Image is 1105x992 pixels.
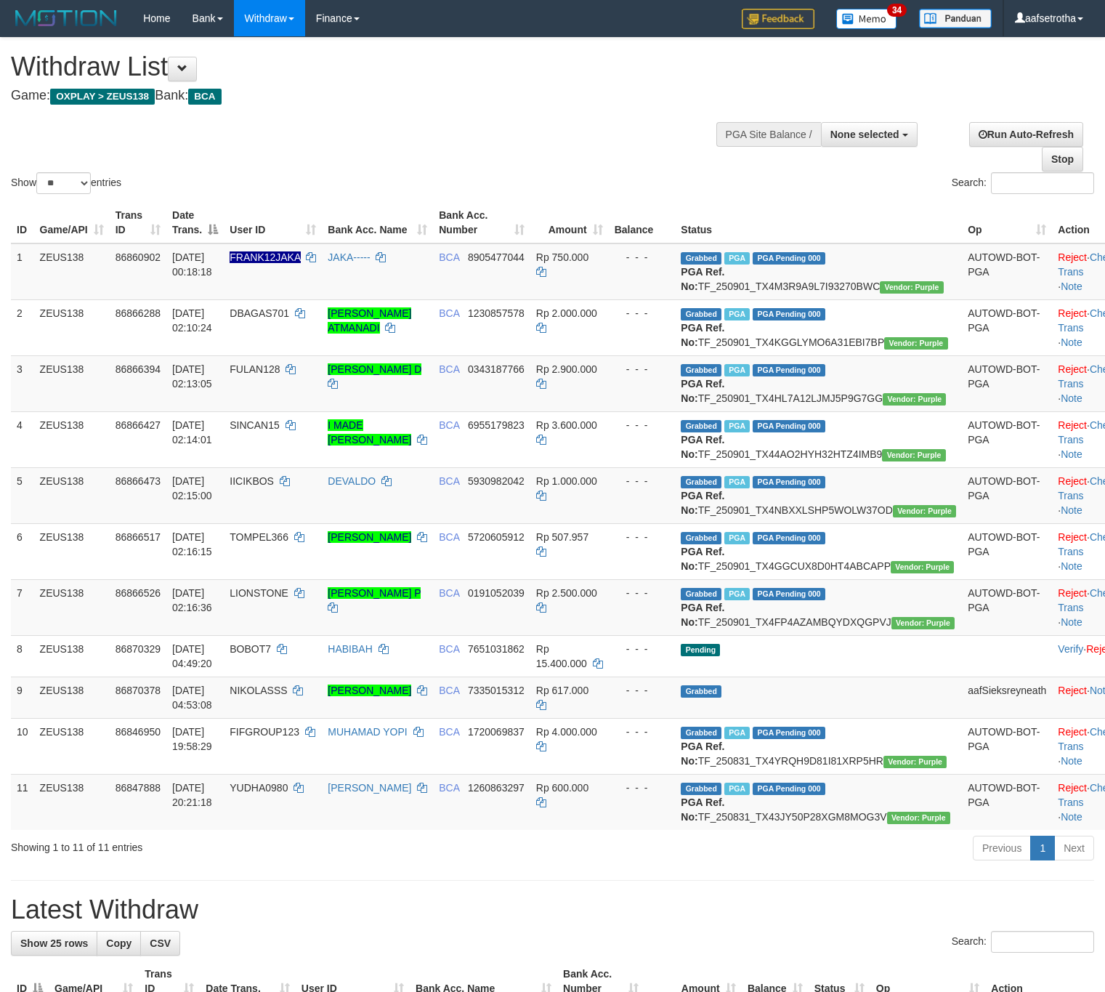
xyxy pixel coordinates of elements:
[536,643,587,669] span: Rp 15.400.000
[11,355,34,411] td: 3
[880,281,943,294] span: Vendor URL: https://trx4.1velocity.biz
[724,252,750,265] span: Marked by aafpengsreynich
[681,644,720,656] span: Pending
[675,355,962,411] td: TF_250901_TX4HL7A12LJMJ5P9G7GG
[830,129,899,140] span: None selected
[110,202,166,243] th: Trans ID: activate to sort column ascending
[962,299,1052,355] td: AUTOWD-BOT-PGA
[11,579,34,635] td: 7
[230,419,279,431] span: SINCAN15
[468,419,525,431] span: Copy 6955179823 to clipboard
[11,7,121,29] img: MOTION_logo.png
[230,587,288,599] span: LIONSTONE
[116,251,161,263] span: 86860902
[439,643,459,655] span: BCA
[1042,147,1083,172] a: Stop
[11,718,34,774] td: 10
[328,307,411,334] a: [PERSON_NAME] ATMANADI
[116,475,161,487] span: 86866473
[724,727,750,739] span: Marked by aafnoeunsreypich
[34,579,110,635] td: ZEUS138
[962,467,1052,523] td: AUTOWD-BOT-PGA
[166,202,224,243] th: Date Trans.: activate to sort column descending
[11,895,1094,924] h1: Latest Withdraw
[962,411,1052,467] td: AUTOWD-BOT-PGA
[536,685,588,696] span: Rp 617.000
[821,122,918,147] button: None selected
[11,834,450,855] div: Showing 1 to 11 of 11 entries
[753,252,825,265] span: PGA Pending
[1061,392,1082,404] a: Note
[1061,755,1082,767] a: Note
[116,587,161,599] span: 86866526
[991,931,1094,953] input: Search:
[615,362,670,376] div: - - -
[34,718,110,774] td: ZEUS138
[887,4,907,17] span: 34
[230,685,287,696] span: NIKOLASSS
[1058,531,1087,543] a: Reject
[439,685,459,696] span: BCA
[675,243,962,300] td: TF_250901_TX4M3R9A9L7I93270BWC
[224,202,322,243] th: User ID: activate to sort column ascending
[887,812,950,824] span: Vendor URL: https://trx4.1velocity.biz
[11,299,34,355] td: 2
[1058,475,1087,487] a: Reject
[884,337,947,350] span: Vendor URL: https://trx4.1velocity.biz
[468,643,525,655] span: Copy 7651031862 to clipboard
[681,602,724,628] b: PGA Ref. No:
[681,266,724,292] b: PGA Ref. No:
[322,202,433,243] th: Bank Acc. Name: activate to sort column ascending
[615,474,670,488] div: - - -
[230,363,280,375] span: FULAN128
[230,531,288,543] span: TOMPEL366
[116,726,161,738] span: 86846950
[615,586,670,600] div: - - -
[724,308,750,320] span: Marked by aafpengsreynich
[1061,281,1082,292] a: Note
[188,89,221,105] span: BCA
[328,685,411,696] a: [PERSON_NAME]
[962,677,1052,718] td: aafSieksreyneath
[328,475,376,487] a: DEVALDO
[536,363,597,375] span: Rp 2.900.000
[753,588,825,600] span: PGA Pending
[742,9,814,29] img: Feedback.jpg
[919,9,992,28] img: panduan.png
[439,363,459,375] span: BCA
[20,937,88,949] span: Show 25 rows
[609,202,676,243] th: Balance
[328,782,411,794] a: [PERSON_NAME]
[50,89,155,105] span: OXPLAY > ZEUS138
[439,419,459,431] span: BCA
[681,532,721,544] span: Grabbed
[116,531,161,543] span: 86866517
[530,202,609,243] th: Amount: activate to sort column ascending
[681,727,721,739] span: Grabbed
[11,243,34,300] td: 1
[675,774,962,830] td: TF_250831_TX43JY50P28XGM8MOG3V
[34,243,110,300] td: ZEUS138
[615,306,670,320] div: - - -
[439,475,459,487] span: BCA
[1061,616,1082,628] a: Note
[439,587,459,599] span: BCA
[753,420,825,432] span: PGA Pending
[536,726,597,738] span: Rp 4.000.000
[675,523,962,579] td: TF_250901_TX4GGCUX8D0HT4ABCAPP
[681,588,721,600] span: Grabbed
[11,411,34,467] td: 4
[675,579,962,635] td: TF_250901_TX4FP4AZAMBQYDXQGPVJ
[172,531,212,557] span: [DATE] 02:16:15
[681,364,721,376] span: Grabbed
[230,475,274,487] span: IICIKBOS
[681,741,724,767] b: PGA Ref. No:
[439,782,459,794] span: BCA
[433,202,530,243] th: Bank Acc. Number: activate to sort column ascending
[150,937,171,949] span: CSV
[716,122,821,147] div: PGA Site Balance /
[1030,836,1055,860] a: 1
[615,250,670,265] div: - - -
[962,355,1052,411] td: AUTOWD-BOT-PGA
[1054,836,1094,860] a: Next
